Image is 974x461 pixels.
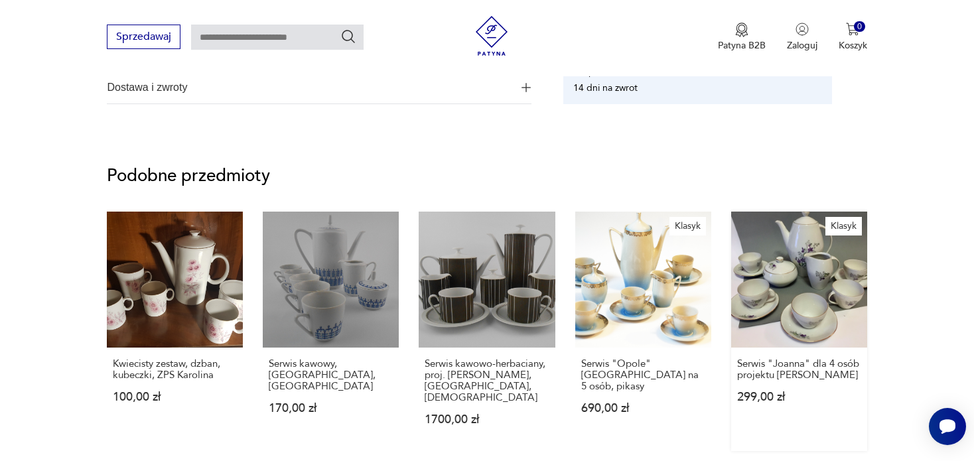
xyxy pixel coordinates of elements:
a: Kwiecisty zestaw, dzban, kubeczki, ZPS KarolinaKwiecisty zestaw, dzban, kubeczki, ZPS Karolina100... [107,212,243,451]
p: Koszyk [839,39,867,52]
p: Patyna B2B [718,39,766,52]
li: 14 dni na zwrot [573,82,638,94]
p: Zaloguj [787,39,817,52]
button: Zaloguj [787,23,817,52]
img: Ikona medalu [735,23,748,37]
p: 1700,00 zł [425,414,549,425]
p: 100,00 zł [113,391,237,403]
p: 299,00 zł [737,391,861,403]
button: Szukaj [340,29,356,44]
a: KlasykSerwis "Opole" Tułowice na 5 osób, pikasySerwis "Opole" [GEOGRAPHIC_DATA] na 5 osób, pikasy... [575,212,711,451]
div: 0 [854,21,865,33]
img: Ikona koszyka [846,23,859,36]
img: Ikona plusa [522,83,531,92]
p: Kwiecisty zestaw, dzban, kubeczki, ZPS Karolina [113,358,237,381]
a: Serwis kawowy, Kahla, NiemcySerwis kawowy, [GEOGRAPHIC_DATA], [GEOGRAPHIC_DATA]170,00 zł [263,212,399,451]
button: 0Koszyk [839,23,867,52]
p: 170,00 zł [269,403,393,414]
p: Serwis "Opole" [GEOGRAPHIC_DATA] na 5 osób, pikasy [581,358,705,392]
button: Ikona plusaDostawa i zwroty [107,72,531,103]
p: Podobne przedmioty [107,168,867,184]
span: Dostawa i zwroty [107,72,513,103]
p: Serwis kawowo-herbaciany, proj. [PERSON_NAME], [GEOGRAPHIC_DATA], [DEMOGRAPHIC_DATA] [425,358,549,403]
button: Patyna B2B [718,23,766,52]
p: 690,00 zł [581,403,705,414]
p: Serwis kawowy, [GEOGRAPHIC_DATA], [GEOGRAPHIC_DATA] [269,358,393,392]
a: Sprzedawaj [107,33,180,42]
img: Patyna - sklep z meblami i dekoracjami vintage [472,16,512,56]
iframe: Smartsupp widget button [929,408,966,445]
p: Serwis "Joanna" dla 4 osób projektu [PERSON_NAME] [737,358,861,381]
a: Serwis kawowo-herbaciany, proj. prof. Heinrich Löffelhardt, Arzberg, NiemcySerwis kawowo-herbacia... [419,212,555,451]
a: KlasykSerwis "Joanna" dla 4 osób projektu Wincentego PotackiegoSerwis "Joanna" dla 4 osób projekt... [731,212,867,451]
a: Ikona medaluPatyna B2B [718,23,766,52]
button: Sprzedawaj [107,25,180,49]
img: Ikonka użytkownika [796,23,809,36]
